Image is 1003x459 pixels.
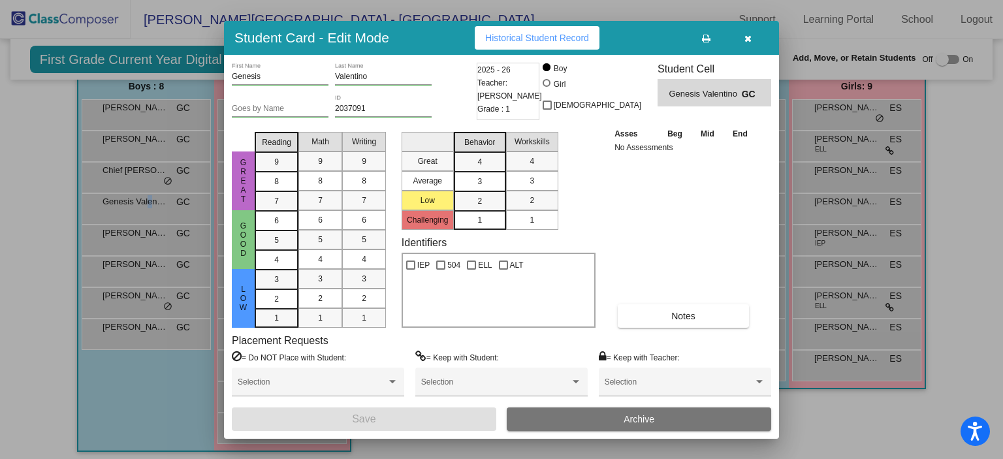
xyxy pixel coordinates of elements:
span: 2 [477,195,482,207]
button: Save [232,407,496,431]
th: Asses [611,127,658,141]
span: Archive [624,414,654,424]
div: Girl [553,78,566,90]
span: 3 [318,273,323,285]
div: Boy [553,63,567,74]
span: 9 [362,155,366,167]
span: 2 [362,293,366,304]
span: 3 [530,175,534,187]
span: 4 [274,254,279,266]
span: [DEMOGRAPHIC_DATA] [554,97,641,113]
span: Genesis Valentino [669,87,741,101]
span: Grade : 1 [477,103,510,116]
td: No Assessments [611,141,757,154]
span: 6 [362,214,366,226]
h3: Student Card - Edit Mode [234,29,389,46]
span: 5 [274,234,279,246]
span: 4 [477,156,482,168]
span: Teacher: [PERSON_NAME] [477,76,542,103]
span: 9 [274,156,279,168]
span: 5 [362,234,366,245]
span: 1 [274,312,279,324]
span: Reading [262,136,291,148]
span: Great [238,158,249,204]
th: Beg [658,127,692,141]
label: = Keep with Student: [415,351,499,364]
input: goes by name [232,104,328,114]
span: Historical Student Record [485,33,589,43]
span: IEP [417,257,430,273]
span: ALT [510,257,524,273]
span: Low [238,285,249,312]
span: 4 [530,155,534,167]
span: Writing [352,136,376,148]
span: 2 [318,293,323,304]
span: ELL [478,257,492,273]
span: Good [238,221,249,258]
span: 1 [530,214,534,226]
h3: Student Cell [658,63,771,75]
span: 6 [274,215,279,227]
span: 4 [362,253,366,265]
span: 7 [318,195,323,206]
th: End [724,127,757,141]
span: 1 [318,312,323,324]
button: Archive [507,407,771,431]
span: Workskills [515,136,550,148]
span: Save [352,413,375,424]
span: 5 [318,234,323,245]
span: 3 [477,176,482,187]
span: 2 [274,293,279,305]
span: GC [742,87,760,101]
span: Math [311,136,329,148]
label: = Do NOT Place with Student: [232,351,346,364]
span: 1 [477,214,482,226]
span: 2 [530,195,534,206]
span: 1 [362,312,366,324]
span: 8 [274,176,279,187]
span: 9 [318,155,323,167]
span: 3 [362,273,366,285]
span: 3 [274,274,279,285]
label: Placement Requests [232,334,328,347]
button: Notes [618,304,749,328]
span: 7 [274,195,279,207]
span: 6 [318,214,323,226]
span: Behavior [464,136,495,148]
button: Historical Student Record [475,26,599,50]
span: 4 [318,253,323,265]
span: 7 [362,195,366,206]
label: = Keep with Teacher: [599,351,680,364]
input: Enter ID [335,104,432,114]
th: Mid [692,127,723,141]
span: 2025 - 26 [477,63,511,76]
span: 8 [318,175,323,187]
span: 504 [447,257,460,273]
span: 8 [362,175,366,187]
label: Identifiers [402,236,447,249]
span: Notes [671,311,695,321]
